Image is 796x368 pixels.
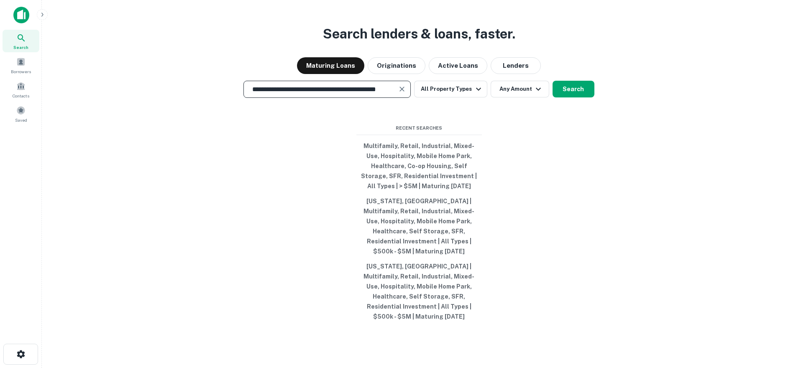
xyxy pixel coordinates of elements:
[553,81,594,97] button: Search
[356,138,482,194] button: Multifamily, Retail, Industrial, Mixed-Use, Hospitality, Mobile Home Park, Healthcare, Co-op Hous...
[3,30,39,52] a: Search
[429,57,487,74] button: Active Loans
[13,92,29,99] span: Contacts
[323,24,515,44] h3: Search lenders & loans, faster.
[396,83,408,95] button: Clear
[11,68,31,75] span: Borrowers
[13,7,29,23] img: capitalize-icon.png
[491,81,549,97] button: Any Amount
[3,78,39,101] a: Contacts
[356,125,482,132] span: Recent Searches
[491,57,541,74] button: Lenders
[297,57,364,74] button: Maturing Loans
[3,54,39,77] a: Borrowers
[754,274,796,314] iframe: Chat Widget
[3,102,39,125] a: Saved
[13,44,28,51] span: Search
[15,117,27,123] span: Saved
[368,57,425,74] button: Originations
[414,81,487,97] button: All Property Types
[356,259,482,324] button: [US_STATE], [GEOGRAPHIC_DATA] | Multifamily, Retail, Industrial, Mixed-Use, Hospitality, Mobile H...
[356,194,482,259] button: [US_STATE], [GEOGRAPHIC_DATA] | Multifamily, Retail, Industrial, Mixed-Use, Hospitality, Mobile H...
